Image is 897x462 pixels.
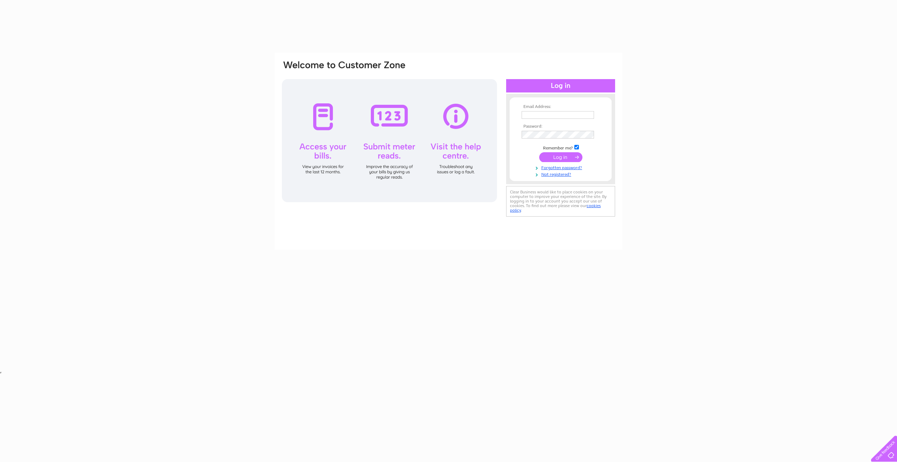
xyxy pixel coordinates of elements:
[520,124,601,129] th: Password:
[520,104,601,109] th: Email Address:
[522,171,601,177] a: Not registered?
[506,186,615,217] div: Clear Business would like to place cookies on your computer to improve your experience of the sit...
[510,203,601,213] a: cookies policy
[520,144,601,151] td: Remember me?
[539,152,582,162] input: Submit
[522,164,601,171] a: Forgotten password?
